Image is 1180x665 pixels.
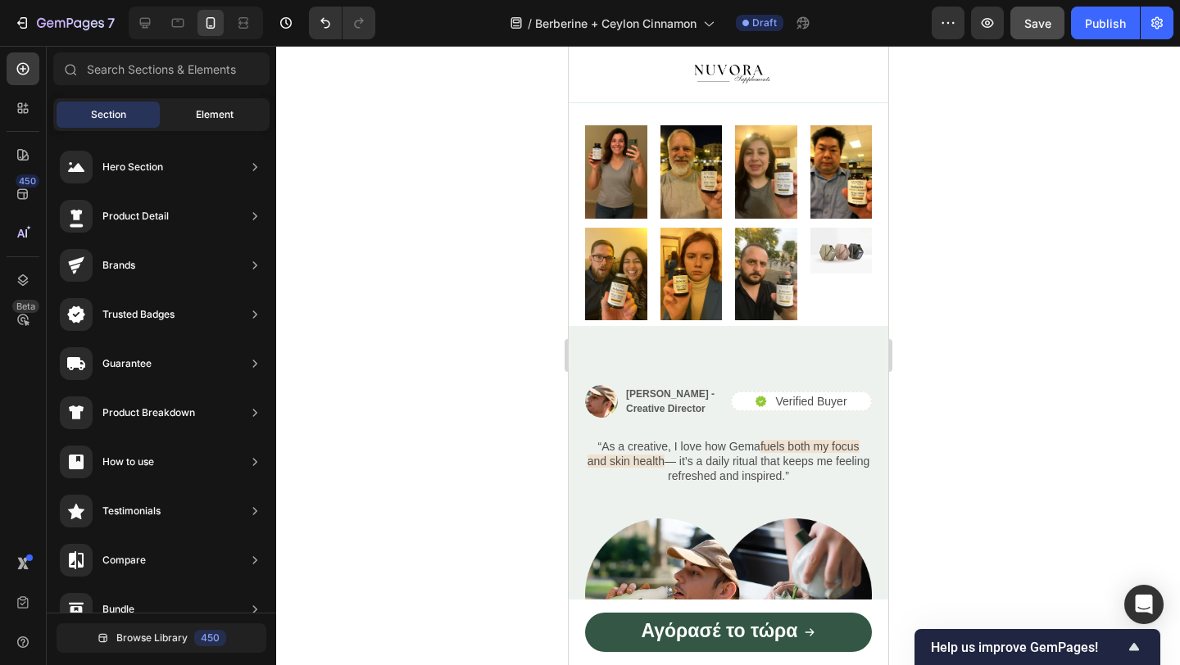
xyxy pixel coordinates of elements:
[102,454,154,470] div: How to use
[535,15,697,32] span: Berberine + Ceylon Cinnamon
[194,630,226,646] div: 450
[102,159,163,175] div: Hero Section
[1085,15,1126,32] div: Publish
[102,306,175,323] div: Trusted Badges
[102,208,169,224] div: Product Detail
[196,107,234,122] span: Element
[57,623,266,653] button: Browse Library450
[102,405,195,421] div: Product Breakdown
[12,300,39,313] div: Beta
[528,15,532,32] span: /
[569,46,888,665] iframe: Design area
[931,637,1144,657] button: Show survey - Help us improve GemPages!
[116,631,188,645] span: Browse Library
[91,107,126,122] span: Section
[102,257,135,274] div: Brands
[102,355,152,372] div: Guarantee
[53,52,270,85] input: Search Sections & Elements
[16,473,303,627] img: gempages_586260052445823683-a7008749-aa64-420b-a8cf-c8b381f11415.png
[102,601,134,617] div: Bundle
[102,552,146,568] div: Compare
[1010,7,1064,39] button: Save
[931,640,1124,655] span: Help us improve GemPages!
[1024,16,1051,30] span: Save
[1071,7,1140,39] button: Publish
[102,503,161,519] div: Testimonials
[16,174,39,188] div: 450
[7,7,122,39] button: 7
[309,7,375,39] div: Undo/Redo
[1124,585,1164,624] div: Open Intercom Messenger
[107,13,115,33] p: 7
[752,16,777,30] span: Draft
